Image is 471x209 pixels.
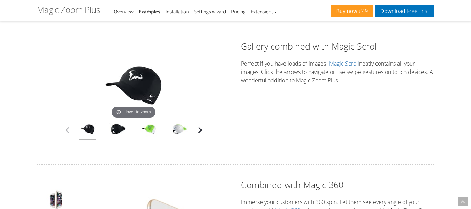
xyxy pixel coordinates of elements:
a: Extensions [251,8,277,15]
h2: Gallery combined with Magic Scroll [241,40,434,52]
span: Free Trial [405,8,428,14]
h1: Magic Zoom Plus [37,5,100,14]
a: Settings wizard [194,8,226,15]
a: Hover to zoom [99,51,168,120]
a: Installation [166,8,189,15]
a: Pricing [231,8,245,15]
a: Examples [139,8,160,15]
a: Magic Scroll [329,60,359,67]
a: Buy now£49 [331,5,373,17]
a: Overview [114,8,134,15]
h2: Combined with Magic 360 [241,179,434,191]
a: DownloadFree Trial [375,5,434,17]
span: £49 [357,8,368,14]
p: Perfect if you have loads of images - neatly contains all your images. Click the arrows to naviga... [241,59,434,84]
